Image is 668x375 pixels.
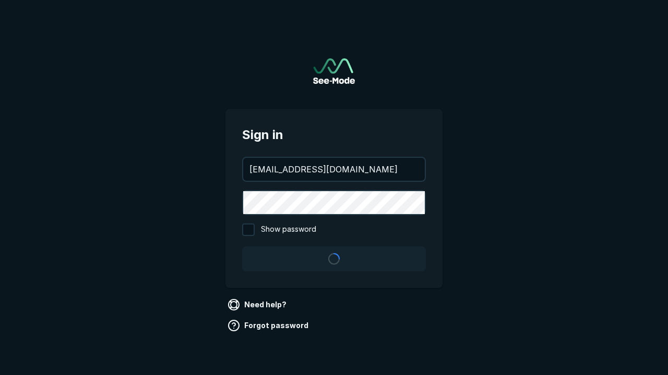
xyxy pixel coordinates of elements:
span: Sign in [242,126,426,144]
a: Need help? [225,296,291,313]
span: Show password [261,223,316,236]
input: your@email.com [243,158,425,181]
a: Go to sign in [313,58,355,84]
a: Forgot password [225,317,313,334]
img: See-Mode Logo [313,58,355,84]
